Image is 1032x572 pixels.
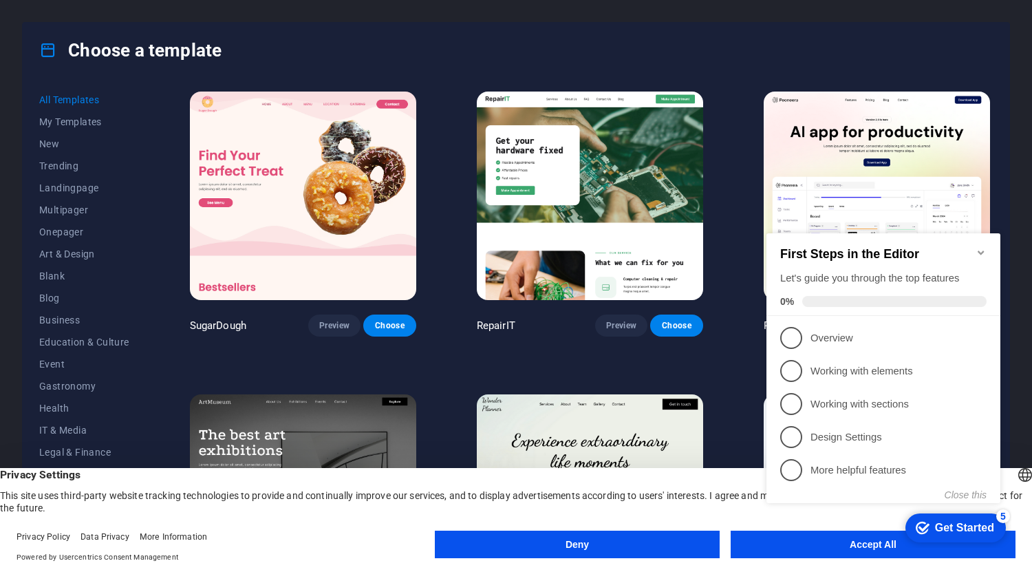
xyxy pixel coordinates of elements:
img: RepairIT [477,92,703,300]
button: Trending [39,155,129,177]
p: Overview [50,118,215,132]
button: Preview [308,315,361,337]
li: Working with sections [6,174,239,207]
span: Choose [661,320,691,331]
button: Preview [595,315,647,337]
li: Design Settings [6,207,239,240]
span: New [39,138,129,149]
button: Art & Design [39,243,129,265]
li: Working with elements [6,141,239,174]
button: IT & Media [39,419,129,441]
div: Get Started 5 items remaining, 0% complete [144,300,245,329]
div: Let's guide you through the top features [19,58,226,72]
span: Art & Design [39,248,129,259]
span: IT & Media [39,425,129,436]
button: My Templates [39,111,129,133]
button: Event [39,353,129,375]
span: 0% [19,83,41,94]
button: Blog [39,287,129,309]
div: 5 [235,296,249,310]
div: Minimize checklist [215,34,226,45]
span: Business [39,315,129,326]
img: Peoneera [764,92,990,300]
button: Multipager [39,199,129,221]
span: Preview [606,320,636,331]
h2: First Steps in the Editor [19,34,226,48]
span: Landingpage [39,182,129,193]
span: All Templates [39,94,129,105]
li: Overview [6,108,239,141]
h4: Choose a template [39,39,222,61]
p: Design Settings [50,217,215,231]
button: Close this [184,276,226,287]
span: Gastronomy [39,381,129,392]
span: Legal & Finance [39,447,129,458]
button: Choose [650,315,702,337]
button: Education & Culture [39,331,129,353]
button: Choose [363,315,416,337]
button: Non-Profit [39,463,129,485]
span: Event [39,359,129,370]
p: SugarDough [190,319,246,332]
span: My Templates [39,116,129,127]
button: Onepager [39,221,129,243]
button: New [39,133,129,155]
span: Health [39,403,129,414]
button: Legal & Finance [39,441,129,463]
p: More helpful features [50,250,215,264]
button: Landingpage [39,177,129,199]
div: Get Started [174,308,233,321]
span: Blog [39,293,129,304]
span: Education & Culture [39,337,129,348]
button: All Templates [39,89,129,111]
li: More helpful features [6,240,239,273]
span: Multipager [39,204,129,215]
span: Blank [39,271,129,282]
span: Preview [319,320,350,331]
img: SugarDough [190,92,416,300]
button: Blank [39,265,129,287]
p: Working with sections [50,184,215,198]
span: Trending [39,160,129,171]
span: Choose [374,320,405,331]
p: Working with elements [50,151,215,165]
button: Health [39,397,129,419]
button: Business [39,309,129,331]
button: Gastronomy [39,375,129,397]
span: Onepager [39,226,129,237]
p: RepairIT [477,319,515,332]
